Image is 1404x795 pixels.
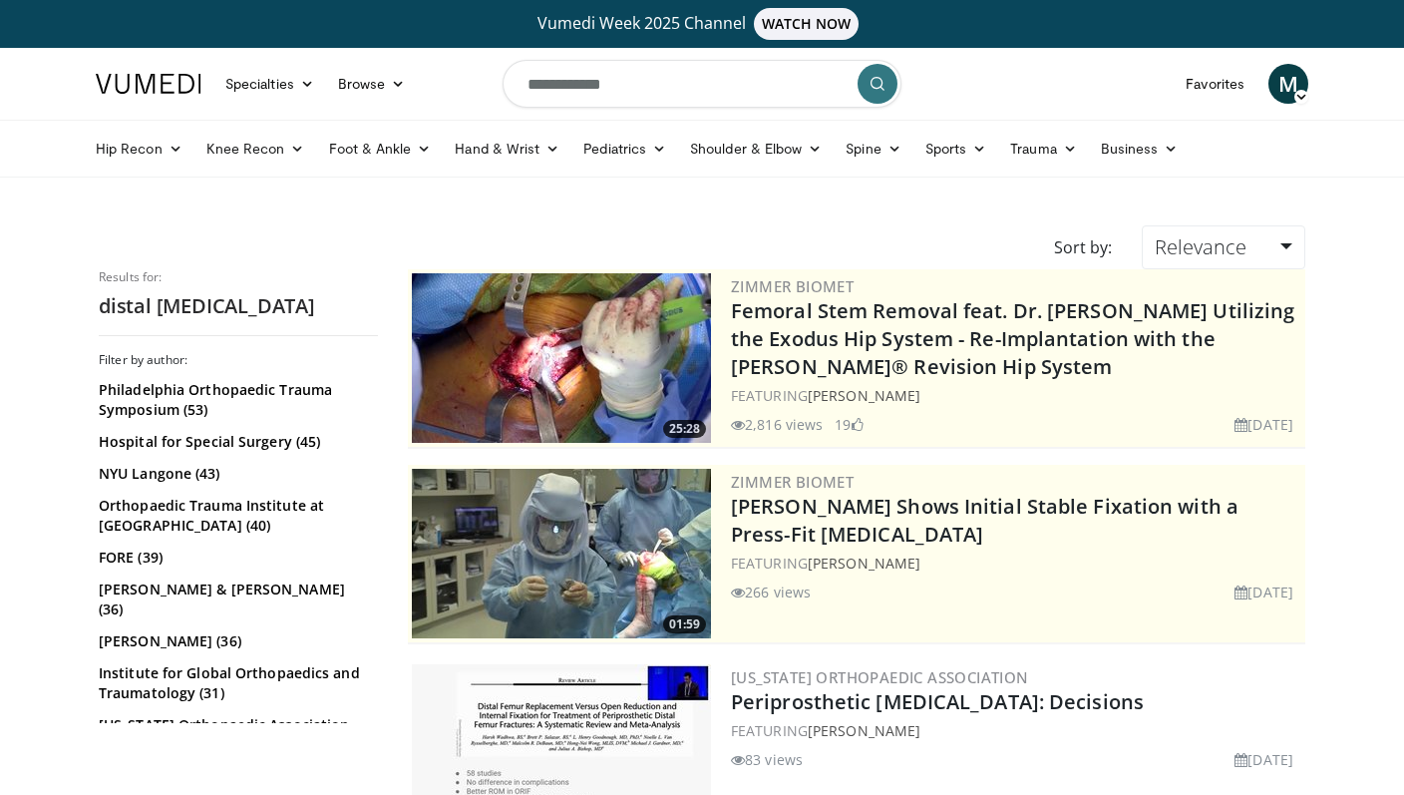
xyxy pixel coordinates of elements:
a: Pediatrics [571,129,678,169]
span: 01:59 [663,615,706,633]
a: Spine [834,129,912,169]
li: [DATE] [1234,414,1293,435]
a: Orthopaedic Trauma Institute at [GEOGRAPHIC_DATA] (40) [99,496,373,536]
img: 8704042d-15d5-4ce9-b753-6dec72ffdbb1.300x170_q85_crop-smart_upscale.jpg [412,273,711,443]
a: M [1268,64,1308,104]
a: Trauma [998,129,1089,169]
a: Specialties [213,64,326,104]
a: Zimmer Biomet [731,276,854,296]
a: Femoral Stem Removal feat. Dr. [PERSON_NAME] Utilizing the Exodus Hip System - Re-Implantation wi... [731,297,1294,380]
a: [US_STATE] Orthopaedic Association (22) [99,715,373,755]
a: Relevance [1142,225,1305,269]
a: Periprosthetic [MEDICAL_DATA]: Decisions [731,688,1144,715]
a: [PERSON_NAME] [808,386,920,405]
a: Hip Recon [84,129,194,169]
li: [DATE] [1234,749,1293,770]
input: Search topics, interventions [503,60,901,108]
div: Sort by: [1039,225,1127,269]
p: Results for: [99,269,378,285]
a: FORE (39) [99,548,373,568]
span: Relevance [1155,233,1246,260]
a: Zimmer Biomet [731,472,854,492]
span: WATCH NOW [754,8,860,40]
li: 19 [835,414,863,435]
a: NYU Langone (43) [99,464,373,484]
div: FEATURING [731,385,1301,406]
h3: Filter by author: [99,352,378,368]
a: Hospital for Special Surgery (45) [99,432,373,452]
div: FEATURING [731,553,1301,574]
a: Browse [326,64,418,104]
a: Institute for Global Orthopaedics and Traumatology (31) [99,663,373,703]
a: [US_STATE] Orthopaedic Association [731,667,1029,687]
img: 6bc46ad6-b634-4876-a934-24d4e08d5fac.300x170_q85_crop-smart_upscale.jpg [412,469,711,638]
a: [PERSON_NAME] & [PERSON_NAME] (36) [99,580,373,619]
a: [PERSON_NAME] (36) [99,631,373,651]
a: Knee Recon [194,129,317,169]
a: Shoulder & Elbow [678,129,834,169]
a: Philadelphia Orthopaedic Trauma Symposium (53) [99,380,373,420]
li: 266 views [731,582,811,602]
img: VuMedi Logo [96,74,201,94]
li: 2,816 views [731,414,823,435]
a: Hand & Wrist [443,129,571,169]
a: 25:28 [412,273,711,443]
li: 83 views [731,749,803,770]
a: [PERSON_NAME] Shows Initial Stable Fixation with a Press-Fit [MEDICAL_DATA] [731,493,1238,548]
a: Vumedi Week 2025 ChannelWATCH NOW [99,8,1305,40]
a: Favorites [1174,64,1256,104]
div: FEATURING [731,720,1301,741]
a: [PERSON_NAME] [808,554,920,573]
a: Foot & Ankle [317,129,444,169]
a: Business [1089,129,1191,169]
li: [DATE] [1234,582,1293,602]
span: 25:28 [663,420,706,438]
h2: distal [MEDICAL_DATA] [99,293,378,319]
a: [PERSON_NAME] [808,721,920,740]
a: 01:59 [412,469,711,638]
a: Sports [913,129,999,169]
